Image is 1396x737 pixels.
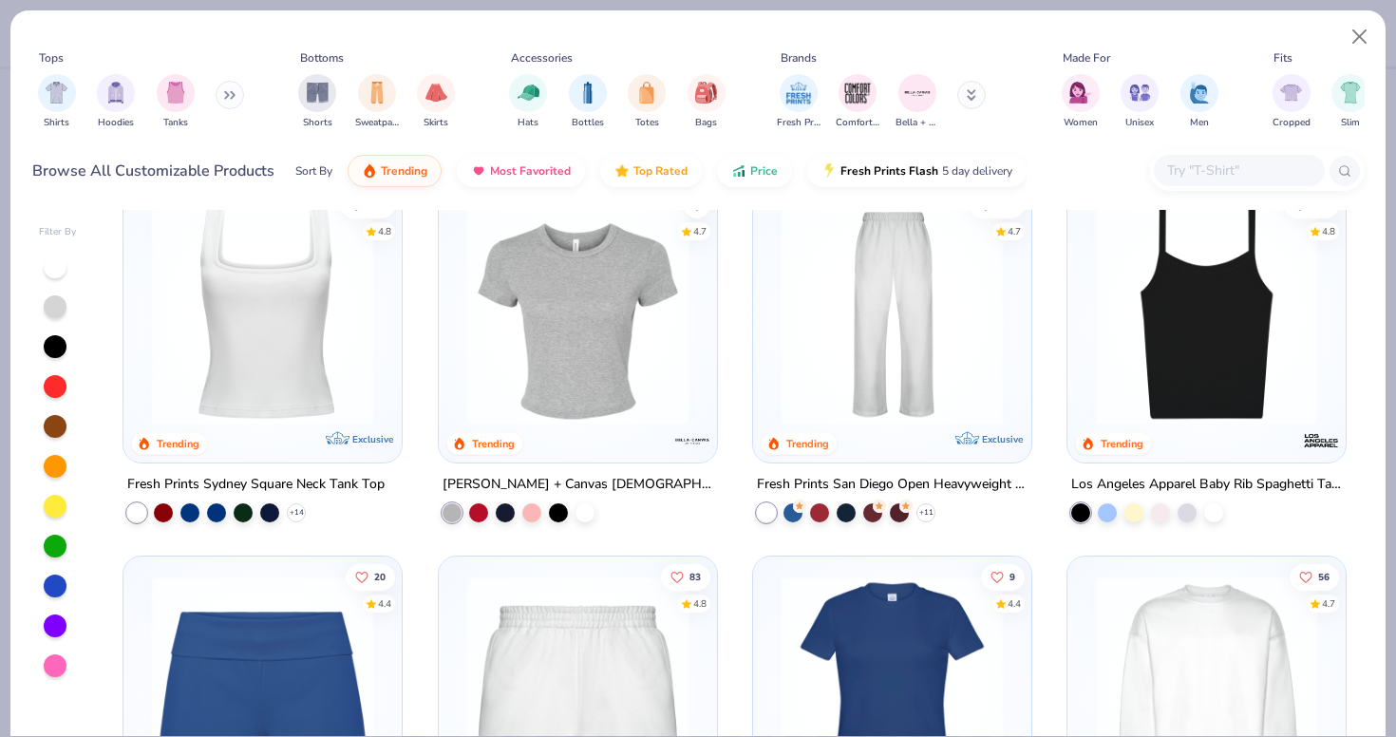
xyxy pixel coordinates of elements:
button: filter button [509,74,547,130]
span: Hats [518,116,538,130]
div: filter for Skirts [417,74,455,130]
span: Price [750,163,778,179]
div: filter for Bottles [569,74,607,130]
div: Fresh Prints Sydney Square Neck Tank Top [127,473,385,497]
div: filter for Men [1180,74,1218,130]
div: filter for Slim [1331,74,1369,130]
button: Price [717,155,792,187]
span: 5 day delivery [942,161,1012,182]
img: Totes Image [636,82,657,104]
div: filter for Bella + Canvas [896,74,939,130]
span: Most Favorited [490,163,571,179]
span: Bags [695,116,717,130]
button: Like [1290,563,1339,590]
span: Men [1190,116,1209,130]
img: most_fav.gif [471,163,486,179]
div: filter for Fresh Prints [777,74,821,130]
span: 20 [374,572,386,581]
div: 4.7 [1322,596,1335,611]
span: Totes [635,116,659,130]
div: Filter By [39,225,77,239]
button: filter button [355,74,399,130]
span: Tanks [163,116,188,130]
button: filter button [38,74,76,130]
img: 94a2aa95-cd2b-4983-969b-ecd512716e9a [142,202,383,424]
div: filter for Unisex [1121,74,1159,130]
button: filter button [417,74,455,130]
span: Exclusive [353,433,394,445]
span: + 11 [918,507,933,519]
button: Like [981,563,1025,590]
button: filter button [777,74,821,130]
div: filter for Comfort Colors [836,74,879,130]
span: 56 [1318,572,1330,581]
input: Try "T-Shirt" [1165,160,1311,181]
button: filter button [1180,74,1218,130]
div: Brands [781,49,817,66]
span: Fresh Prints [777,116,821,130]
button: Top Rated [600,155,702,187]
button: Like [346,563,395,590]
span: Sweatpants [355,116,399,130]
button: filter button [157,74,195,130]
div: Sort By [295,162,332,180]
img: Shirts Image [46,82,67,104]
img: Comfort Colors Image [843,79,872,107]
button: filter button [1062,74,1100,130]
img: Hoodies Image [105,82,126,104]
div: filter for Bags [688,74,726,130]
img: Women Image [1069,82,1091,104]
button: filter button [836,74,879,130]
span: + 14 [290,507,304,519]
img: df5250ff-6f61-4206-a12c-24931b20f13c [772,202,1012,424]
img: Skirts Image [425,82,447,104]
button: filter button [1273,74,1311,130]
img: 28425ec1-0436-412d-a053-7d6557a5cd09 [698,202,938,424]
span: Fresh Prints Flash [840,163,938,179]
button: Like [970,191,1025,217]
img: Sweatpants Image [367,82,387,104]
div: 4.8 [1322,224,1335,238]
div: filter for Hoodies [97,74,135,130]
button: Like [340,191,395,217]
div: Accessories [511,49,573,66]
span: Top Rated [633,163,688,179]
img: Fresh Prints Image [784,79,813,107]
button: Like [683,191,709,217]
button: filter button [1121,74,1159,130]
img: Men Image [1189,82,1210,104]
img: Los Angeles Apparel logo [1302,422,1340,460]
button: filter button [298,74,336,130]
div: [PERSON_NAME] + Canvas [DEMOGRAPHIC_DATA]' Micro Ribbed Baby Tee [443,473,713,497]
button: filter button [896,74,939,130]
div: filter for Women [1062,74,1100,130]
div: filter for Sweatpants [355,74,399,130]
span: Cropped [1273,116,1311,130]
button: Like [1284,191,1339,217]
div: Bottoms [300,49,344,66]
img: Unisex Image [1129,82,1151,104]
button: filter button [688,74,726,130]
span: Comfort Colors [836,116,879,130]
span: 9 [1009,572,1015,581]
button: filter button [628,74,666,130]
div: 4.8 [378,224,391,238]
span: 83 [689,572,700,581]
img: Bags Image [695,82,716,104]
span: Skirts [424,116,448,130]
div: 4.7 [1008,224,1021,238]
img: Slim Image [1340,82,1361,104]
button: filter button [1331,74,1369,130]
div: Los Angeles Apparel Baby Rib Spaghetti Tank [1071,473,1342,497]
button: Fresh Prints Flash5 day delivery [807,155,1027,187]
span: Bella + Canvas [896,116,939,130]
div: filter for Hats [509,74,547,130]
img: Hats Image [518,82,539,104]
span: Trending [381,163,427,179]
button: Trending [348,155,442,187]
img: Tanks Image [165,82,186,104]
span: Slim [1341,116,1360,130]
div: 4.4 [1008,596,1021,611]
img: cab69ba6-afd8-400d-8e2e-70f011a551d3 [1012,202,1253,424]
img: Bella + Canvas logo [673,422,711,460]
